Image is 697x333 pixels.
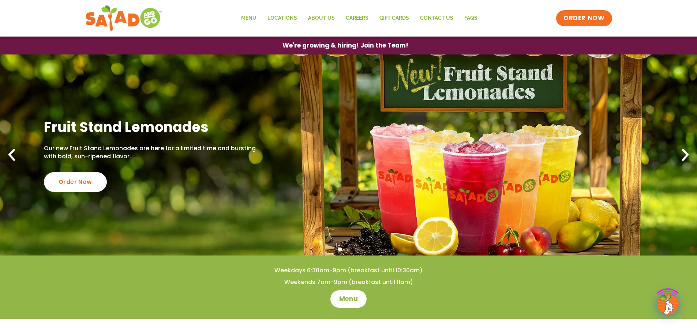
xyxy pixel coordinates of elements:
a: Careers [340,10,374,27]
a: Menu [330,290,367,308]
a: GIFT CARDS [374,10,415,27]
span: We're growing & hiring! Join the Team! [282,42,408,49]
span: ORDER NOW [563,14,604,23]
h4: Weekends 7am-9pm (breakfast until 11am) [15,278,682,286]
a: Contact Us [415,10,459,27]
div: Order Now [44,172,107,192]
a: We're growing & hiring! Join the Team! [271,37,419,54]
a: About Us [303,10,340,27]
a: Menu [236,10,262,27]
h4: Weekdays 6:30am-9pm (breakfast until 10:30am) [15,266,682,275]
div: Previous slide [4,147,20,163]
h2: Fruit Stand Lemonades [44,118,259,136]
img: new-SAG-logo-768×292 [85,4,162,33]
p: Our new Fruit Stand Lemonades are here for a limited time and bursting with bold, sun-ripened fla... [44,144,259,161]
span: Go to slide 1 [338,247,342,251]
div: Next slide [677,147,693,163]
span: Menu [339,295,358,303]
a: FAQs [459,10,483,27]
span: Go to slide 3 [355,247,359,251]
span: Go to slide 2 [346,247,351,251]
a: ORDER NOW [556,10,612,26]
a: Locations [262,10,303,27]
nav: Menu [236,10,483,27]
